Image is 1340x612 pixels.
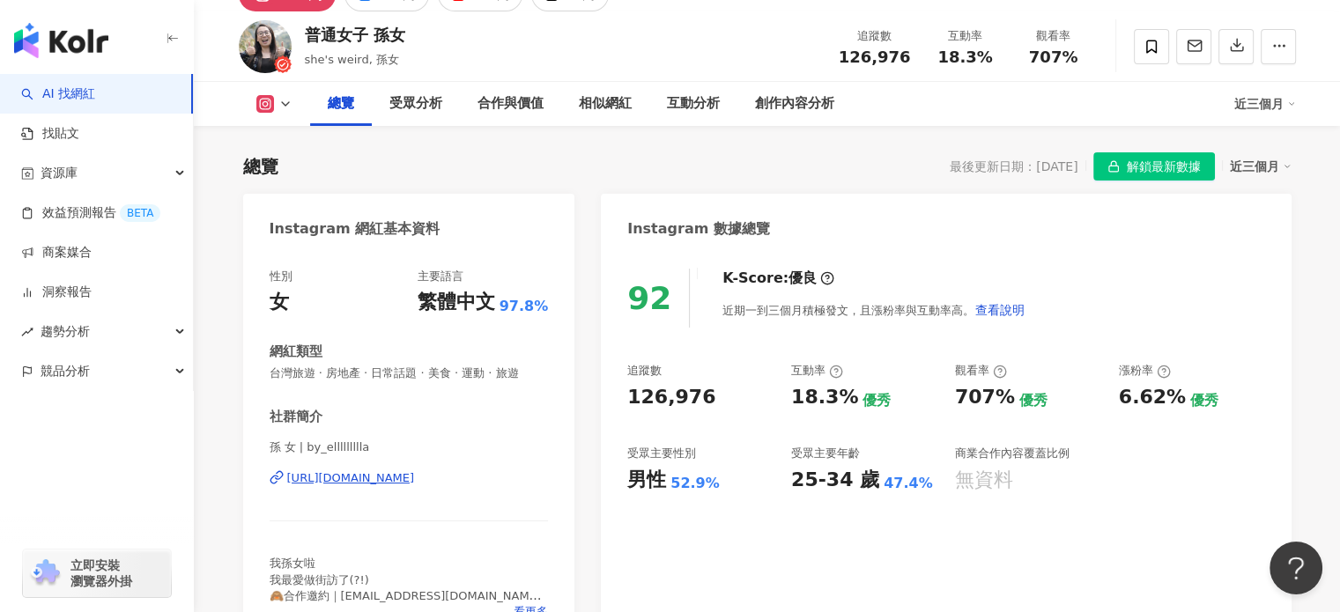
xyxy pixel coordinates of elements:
div: 互動率 [932,27,999,45]
div: 92 [627,280,671,316]
span: 競品分析 [41,351,90,391]
div: 觀看率 [1020,27,1087,45]
div: Instagram 數據總覽 [627,219,770,239]
div: 繁體中文 [418,289,495,316]
div: [URL][DOMAIN_NAME] [287,470,415,486]
span: 孫 女 | by_ellllllllla [270,439,549,455]
div: 優良 [788,269,817,288]
div: 社群簡介 [270,408,322,426]
div: 互動分析 [667,93,720,114]
span: 立即安裝 瀏覽器外掛 [70,557,132,589]
div: K-Score : [722,269,834,288]
div: 總覽 [243,154,278,179]
img: logo [14,23,108,58]
button: 解鎖最新數據 [1093,152,1215,181]
div: 52.9% [670,474,720,493]
div: 商業合作內容覆蓋比例 [955,446,1070,461]
div: 6.62% [1119,384,1186,411]
a: searchAI 找網紅 [21,85,95,103]
div: 無資料 [955,467,1013,494]
div: 近三個月 [1234,90,1296,118]
div: 18.3% [791,384,858,411]
div: 網紅類型 [270,343,322,361]
div: 近三個月 [1230,155,1292,178]
div: 男性 [627,467,666,494]
span: 18.3% [937,48,992,66]
span: she's weird, 孫女 [305,53,399,66]
div: 主要語言 [418,269,463,284]
div: 最後更新日期：[DATE] [950,159,1077,173]
div: 追蹤數 [627,363,662,379]
span: 解鎖最新數據 [1127,153,1201,181]
div: 受眾主要性別 [627,446,696,461]
div: 近期一到三個月積極發文，且漲粉率與互動率高。 [722,292,1025,328]
iframe: Help Scout Beacon - Open [1270,542,1322,594]
span: 97.8% [500,297,549,316]
a: chrome extension立即安裝 瀏覽器外掛 [23,549,171,597]
div: 受眾分析 [389,93,442,114]
button: 查看說明 [974,292,1025,328]
div: 優秀 [1190,391,1218,410]
div: 優秀 [862,391,891,410]
div: 優秀 [1019,391,1048,410]
a: 商案媒合 [21,244,92,262]
div: Instagram 網紅基本資料 [270,219,440,239]
span: 查看說明 [975,303,1025,317]
div: 追蹤數 [839,27,911,45]
div: 觀看率 [955,363,1007,379]
span: 趨勢分析 [41,312,90,351]
a: 效益預測報告BETA [21,204,160,222]
div: 女 [270,289,289,316]
div: 47.4% [884,474,933,493]
a: 洞察報告 [21,284,92,301]
span: rise [21,326,33,338]
span: 台灣旅遊 · 房地產 · 日常話題 · 美食 · 運動 · 旅遊 [270,365,549,381]
div: 相似網紅 [579,93,632,114]
span: 126,976 [839,48,911,66]
span: 資源庫 [41,153,78,193]
div: 創作內容分析 [755,93,834,114]
div: 普通女子 孫女 [305,24,405,46]
div: 總覽 [328,93,354,114]
div: 126,976 [627,384,715,411]
div: 性別 [270,269,292,284]
div: 漲粉率 [1119,363,1171,379]
div: 受眾主要年齡 [791,446,860,461]
a: 找貼文 [21,125,79,143]
span: 707% [1029,48,1078,66]
img: KOL Avatar [239,20,292,73]
div: 合作與價值 [478,93,544,114]
div: 25-34 歲 [791,467,879,494]
div: 707% [955,384,1015,411]
img: chrome extension [28,559,63,587]
a: [URL][DOMAIN_NAME] [270,470,549,486]
div: 互動率 [791,363,843,379]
